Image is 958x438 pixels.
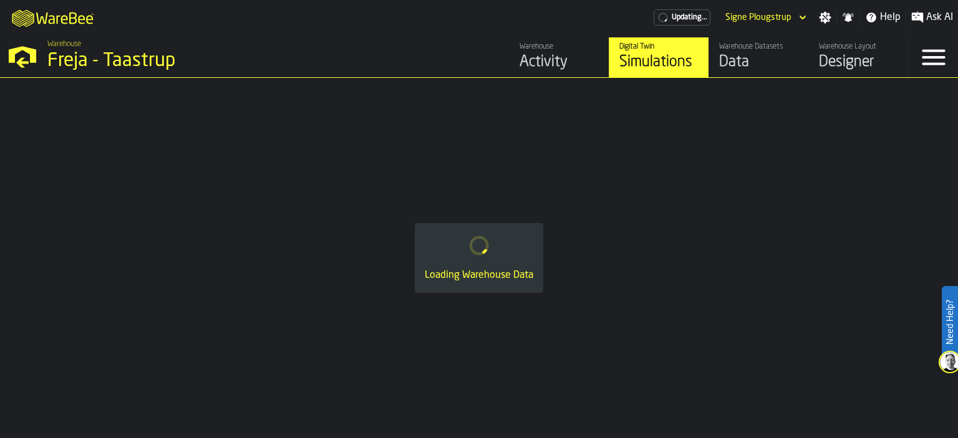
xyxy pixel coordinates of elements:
[619,42,699,51] div: Digital Twin
[819,52,898,72] div: Designer
[720,10,809,25] div: DropdownMenuValue-Signe Plougstrup
[719,42,798,51] div: Warehouse Datasets
[709,37,808,77] a: link-to-/wh/i/36c4991f-68ef-4ca7-ab45-a2252c911eea/data
[926,10,953,25] span: Ask AI
[609,37,709,77] a: link-to-/wh/i/36c4991f-68ef-4ca7-ab45-a2252c911eea/simulations
[520,52,599,72] div: Activity
[520,42,599,51] div: Warehouse
[943,287,957,357] label: Need Help?
[619,52,699,72] div: Simulations
[47,50,384,72] div: Freja - Taastrup
[909,37,958,77] label: button-toggle-Menu
[654,9,710,26] div: Menu Subscription
[425,268,533,283] div: Loading Warehouse Data
[654,9,710,26] a: link-to-/wh/i/36c4991f-68ef-4ca7-ab45-a2252c911eea/pricing/
[725,12,791,22] div: DropdownMenuValue-Signe Plougstrup
[819,42,898,51] div: Warehouse Layout
[509,37,609,77] a: link-to-/wh/i/36c4991f-68ef-4ca7-ab45-a2252c911eea/feed/
[906,10,958,25] label: button-toggle-Ask AI
[808,37,908,77] a: link-to-/wh/i/36c4991f-68ef-4ca7-ab45-a2252c911eea/designer
[837,11,859,24] label: button-toggle-Notifications
[814,11,836,24] label: button-toggle-Settings
[860,10,906,25] label: button-toggle-Help
[672,13,707,22] span: Updating...
[719,52,798,72] div: Data
[47,40,81,49] span: Warehouse
[880,10,901,25] span: Help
